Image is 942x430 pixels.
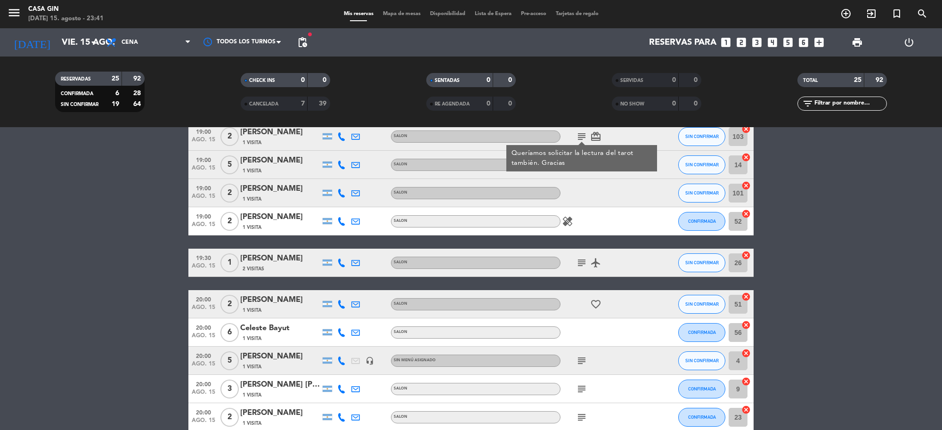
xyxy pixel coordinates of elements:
[88,37,99,48] i: arrow_drop_down
[649,37,716,48] span: Reservas para
[243,420,261,427] span: 1 Visita
[394,358,436,362] span: Sin menú asignado
[220,155,239,174] span: 5
[678,184,725,203] button: SIN CONFIRMAR
[813,36,825,49] i: add_box
[741,292,751,301] i: cancel
[425,11,470,16] span: Disponibilidad
[192,252,215,263] span: 19:30
[813,98,886,109] input: Filtrar por nombre...
[678,212,725,231] button: CONFIRMADA
[685,358,719,363] span: SIN CONFIRMAR
[240,126,320,138] div: [PERSON_NAME]
[678,351,725,370] button: SIN CONFIRMAR
[307,32,313,37] span: fiber_manual_record
[220,323,239,342] span: 6
[741,124,751,134] i: cancel
[590,257,601,268] i: airplanemode_active
[297,37,308,48] span: pending_actions
[220,253,239,272] span: 1
[240,183,320,195] div: [PERSON_NAME]
[685,134,719,139] span: SIN CONFIRMAR
[243,139,261,146] span: 1 Visita
[240,154,320,167] div: [PERSON_NAME]
[685,162,719,167] span: SIN CONFIRMAR
[240,294,320,306] div: [PERSON_NAME]
[685,301,719,307] span: SIN CONFIRMAR
[240,252,320,265] div: [PERSON_NAME]
[28,14,104,24] div: [DATE] 15. agosto - 23:41
[672,77,676,83] strong: 0
[688,330,716,335] span: CONFIRMADA
[243,391,261,399] span: 1 Visita
[220,351,239,370] span: 5
[394,415,407,419] span: SALON
[394,387,407,390] span: SALON
[678,253,725,272] button: SIN CONFIRMAR
[394,302,407,306] span: SALON
[576,383,587,395] i: subject
[28,5,104,14] div: Casa Gin
[365,357,374,365] i: headset_mic
[192,350,215,361] span: 20:00
[220,408,239,427] span: 2
[551,11,603,16] span: Tarjetas de regalo
[590,299,601,310] i: favorite_border
[192,406,215,417] span: 20:00
[122,39,138,46] span: Cena
[852,37,863,48] span: print
[115,90,119,97] strong: 6
[192,333,215,343] span: ago. 15
[192,126,215,137] span: 19:00
[249,102,278,106] span: CANCELADA
[576,412,587,423] i: subject
[678,295,725,314] button: SIN CONFIRMAR
[720,36,732,49] i: looks_one
[741,405,751,414] i: cancel
[192,154,215,165] span: 19:00
[576,131,587,142] i: subject
[854,77,861,83] strong: 25
[903,37,915,48] i: power_settings_new
[394,134,407,138] span: SALON
[487,77,490,83] strong: 0
[741,181,751,190] i: cancel
[576,257,587,268] i: subject
[394,191,407,195] span: SALON
[741,377,751,386] i: cancel
[133,75,143,82] strong: 92
[192,211,215,221] span: 19:00
[220,184,239,203] span: 2
[678,323,725,342] button: CONFIRMADA
[301,77,305,83] strong: 0
[112,75,119,82] strong: 25
[803,78,818,83] span: TOTAL
[394,219,407,223] span: SALON
[917,8,928,19] i: search
[220,127,239,146] span: 2
[678,155,725,174] button: SIN CONFIRMAR
[192,361,215,372] span: ago. 15
[7,6,21,23] button: menu
[797,36,810,49] i: looks_6
[562,216,573,227] i: healing
[782,36,794,49] i: looks_5
[192,193,215,204] span: ago. 15
[508,100,514,107] strong: 0
[694,77,699,83] strong: 0
[61,102,98,107] span: SIN CONFIRMAR
[240,379,320,391] div: [PERSON_NAME] [PERSON_NAME]
[7,32,57,53] i: [DATE]
[620,78,643,83] span: SERVIDAS
[694,100,699,107] strong: 0
[243,363,261,371] span: 1 Visita
[688,219,716,224] span: CONFIRMADA
[678,380,725,398] button: CONFIRMADA
[220,212,239,231] span: 2
[243,195,261,203] span: 1 Visita
[512,148,652,168] div: Queríamos solicitar la lectura del tarot también. Gracias
[394,260,407,264] span: SALON
[394,330,407,334] span: SALON
[133,101,143,107] strong: 64
[766,36,779,49] i: looks_4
